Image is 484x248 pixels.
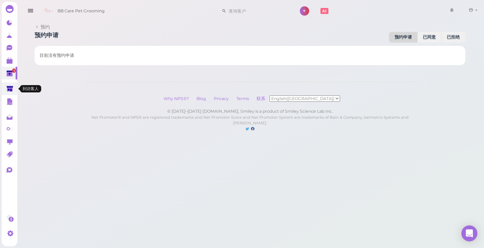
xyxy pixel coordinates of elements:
span: 1 [12,68,16,73]
h1: 预约申请 [35,32,59,43]
a: 预约申请 [389,32,418,43]
input: 查询客户 [226,6,291,16]
a: 联系 [253,96,270,101]
a: Terms [233,96,252,101]
span: BB Care Pet Grooming [58,2,105,20]
div: © [DATE]–[DATE] [DOMAIN_NAME], Smiley is a product of Smiley Science Lab Inc. [85,108,415,114]
div: 到访客人 [20,85,41,92]
a: 1 [2,67,17,79]
li: 目前没有预约申请 [35,49,465,62]
a: 已同意 [417,32,441,43]
a: 已拒绝 [441,32,465,43]
small: Net Promoter® and NPS® are registered trademarks and Net Promoter Score and Net Promoter System a... [91,115,409,126]
a: Why NPS®? [160,96,192,101]
div: Open Intercom Messenger [461,225,477,241]
a: Privacy [210,96,232,101]
a: Blog [193,96,209,101]
a: 预约 [35,24,108,30]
